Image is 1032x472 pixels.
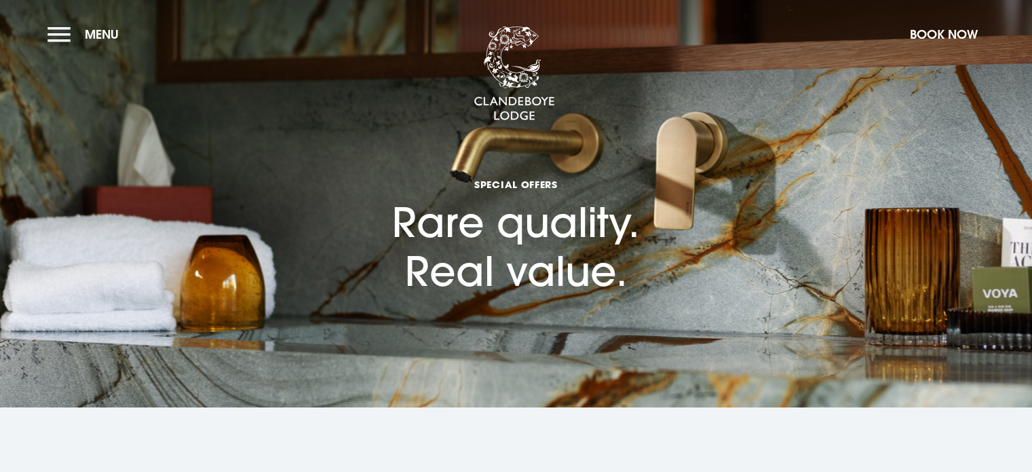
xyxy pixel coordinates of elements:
[47,20,126,49] button: Menu
[903,20,985,49] button: Book Now
[392,178,640,191] span: Special Offers
[392,119,640,295] h1: Rare quality. Real value.
[85,26,119,42] span: Menu
[474,26,555,122] img: Clandeboye Lodge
